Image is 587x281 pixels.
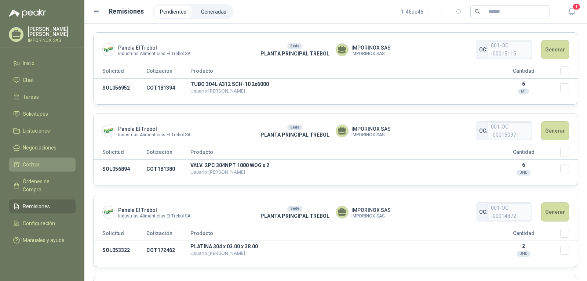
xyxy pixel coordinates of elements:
[560,148,578,160] th: Seleccionar/deseleccionar
[94,79,146,97] td: SOL056952
[94,241,146,260] td: SOL053322
[9,174,76,197] a: Órdenes de Compra
[351,52,391,56] span: IMPORINOX SAS
[23,177,69,194] span: Órdenes de Compra
[9,158,76,172] a: Cotizar
[488,203,531,220] span: 001-OC -00014872
[479,46,488,54] span: OC:
[9,233,76,247] a: Manuales y ayuda
[23,76,34,84] span: Chat
[23,144,56,152] span: Negociaciones
[190,244,487,249] p: PLATINA 304 x 03.00 x 38.00
[94,229,146,241] th: Solicitud
[23,110,48,118] span: Solicitudes
[487,66,560,79] th: Cantidad
[560,241,578,260] td: Seleccionar/deseleccionar
[23,93,39,101] span: Tareas
[118,125,190,133] span: Panela El Trébol
[541,202,569,221] button: Generar
[94,66,146,79] th: Solicitud
[541,121,569,140] button: Generar
[190,169,245,175] span: Usuario: [PERSON_NAME]
[9,9,46,18] img: Logo peakr
[488,41,531,58] span: 001-OC -00015115
[9,124,76,138] a: Licitaciones
[560,66,578,79] th: Seleccionar/deseleccionar
[146,79,190,97] td: COT181394
[560,79,578,97] td: Seleccionar/deseleccionar
[565,5,578,18] button: 1
[9,73,76,87] a: Chat
[488,122,531,139] span: 001-OC -00015097
[560,229,578,241] th: Seleccionar/deseleccionar
[190,88,245,94] span: Usuario: [PERSON_NAME]
[517,251,531,257] div: UND
[190,82,487,87] p: TUBO 304L A312 SCH-10 2x6000
[23,161,40,169] span: Cotizar
[351,125,391,133] span: IMPORINOX SAS
[146,66,190,79] th: Cotización
[560,160,578,179] td: Seleccionar/deseleccionar
[118,133,190,137] span: Industrias Alimenticias El Trébol SA
[9,90,76,104] a: Tareas
[351,133,391,137] span: IMPORINOX SAS
[103,125,115,137] img: Company Logo
[118,206,190,214] span: Panela El Trébol
[479,208,488,216] span: OC:
[541,40,569,59] button: Generar
[190,148,487,160] th: Producto
[23,202,50,210] span: Remisiones
[94,160,146,179] td: SOL056894
[9,141,76,155] a: Negociaciones
[518,89,529,94] div: MT
[287,43,302,49] div: Sede
[9,216,76,230] a: Configuración
[351,214,391,218] span: IMPORINOX SAS
[254,131,336,139] p: PLANTA PRINCIPAL TREBOL
[487,162,560,168] p: 6
[23,236,65,244] span: Manuales y ayuda
[351,206,391,214] span: IMPORINOX SAS
[118,52,190,56] span: Industrias Alimenticias El Trébol SA
[28,38,76,43] p: IMPORINOX SAS
[190,66,487,79] th: Producto
[109,6,144,17] h1: Remisiones
[487,81,560,87] p: 6
[146,148,190,160] th: Cotización
[146,160,190,179] td: COT181380
[401,6,447,18] div: 1 - 46 de 46
[9,199,76,213] a: Remisiones
[118,44,190,52] span: Panela El Trébol
[572,3,580,10] span: 1
[479,127,488,135] span: OC:
[9,107,76,121] a: Solicitudes
[118,214,190,218] span: Industrias Alimenticias El Trébol SA
[254,212,336,220] p: PLANTA PRINCIPAL TREBOL
[190,229,487,241] th: Producto
[94,148,146,160] th: Solicitud
[190,163,487,168] p: VALV. 2PC 304NPT 1000 WOG x 2
[254,50,336,58] p: PLANTA PRINCIPAL TREBOL
[146,241,190,260] td: COT172462
[23,219,55,227] span: Configuración
[103,206,115,218] img: Company Logo
[475,9,480,14] span: search
[23,59,34,67] span: Inicio
[351,44,391,52] span: IMPORINOX SAS
[487,229,560,241] th: Cantidad
[103,44,115,56] img: Company Logo
[487,148,560,160] th: Cantidad
[487,243,560,249] p: 2
[287,206,302,212] div: Sede
[154,6,192,18] a: Pendientes
[287,125,302,130] div: Sede
[28,26,76,37] p: [PERSON_NAME] [PERSON_NAME]
[9,56,76,70] a: Inicio
[190,251,245,256] span: Usuario: [PERSON_NAME]
[195,6,232,18] a: Generadas
[517,170,531,176] div: UND
[146,229,190,241] th: Cotización
[23,127,50,135] span: Licitaciones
